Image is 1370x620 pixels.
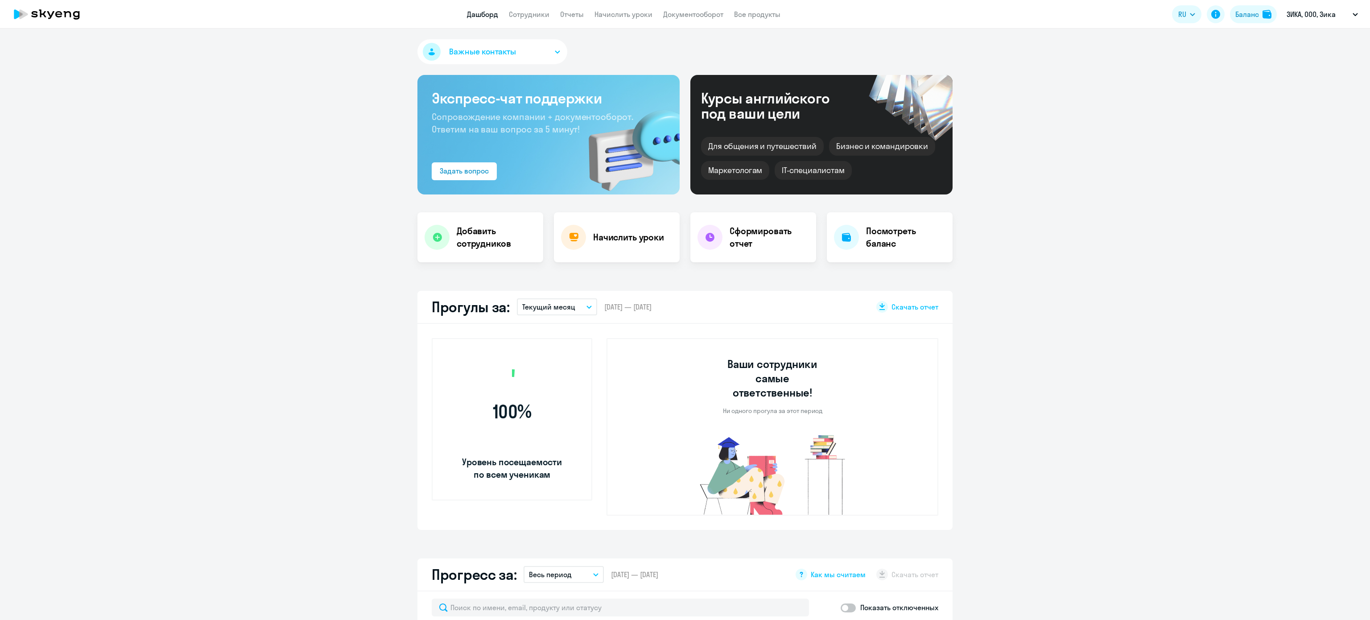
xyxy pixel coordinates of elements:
button: Весь период [524,566,604,583]
p: Текущий месяц [522,302,575,312]
button: Важные контакты [417,39,567,64]
h4: Начислить уроки [593,231,664,244]
div: Задать вопрос [440,165,489,176]
div: Для общения и путешествий [701,137,824,156]
span: [DATE] — [DATE] [611,570,658,579]
h4: Добавить сотрудников [457,225,536,250]
span: 100 % [461,401,563,422]
span: Важные контакты [449,46,516,58]
p: Весь период [529,569,572,580]
p: ЗИКА, ООО, Зика [1287,9,1336,20]
a: Отчеты [560,10,584,19]
button: ЗИКА, ООО, Зика [1282,4,1362,25]
img: bg-img [576,94,680,194]
p: Показать отключенных [860,602,938,613]
div: Маркетологам [701,161,769,180]
a: Дашборд [467,10,498,19]
span: Как мы считаем [811,570,866,579]
a: Начислить уроки [594,10,652,19]
h2: Прогулы за: [432,298,510,316]
span: [DATE] — [DATE] [604,302,652,312]
a: Сотрудники [509,10,549,19]
p: Ни одного прогула за этот период [723,407,822,415]
a: Все продукты [734,10,780,19]
span: Уровень посещаемости по всем ученикам [461,456,563,481]
h4: Посмотреть баланс [866,225,945,250]
div: IT-специалистам [775,161,851,180]
img: balance [1263,10,1271,19]
span: Скачать отчет [891,302,938,312]
img: no-truants [683,433,862,515]
button: Текущий месяц [517,298,597,315]
span: RU [1178,9,1186,20]
h3: Экспресс-чат поддержки [432,89,665,107]
h4: Сформировать отчет [730,225,809,250]
div: Курсы английского под ваши цели [701,91,854,121]
button: Задать вопрос [432,162,497,180]
button: Балансbalance [1230,5,1277,23]
div: Бизнес и командировки [829,137,935,156]
a: Документооборот [663,10,723,19]
div: Баланс [1235,9,1259,20]
h3: Ваши сотрудники самые ответственные! [715,357,830,400]
button: RU [1172,5,1201,23]
input: Поиск по имени, email, продукту или статусу [432,599,809,616]
span: Сопровождение компании + документооборот. Ответим на ваш вопрос за 5 минут! [432,111,633,135]
h2: Прогресс за: [432,566,516,583]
